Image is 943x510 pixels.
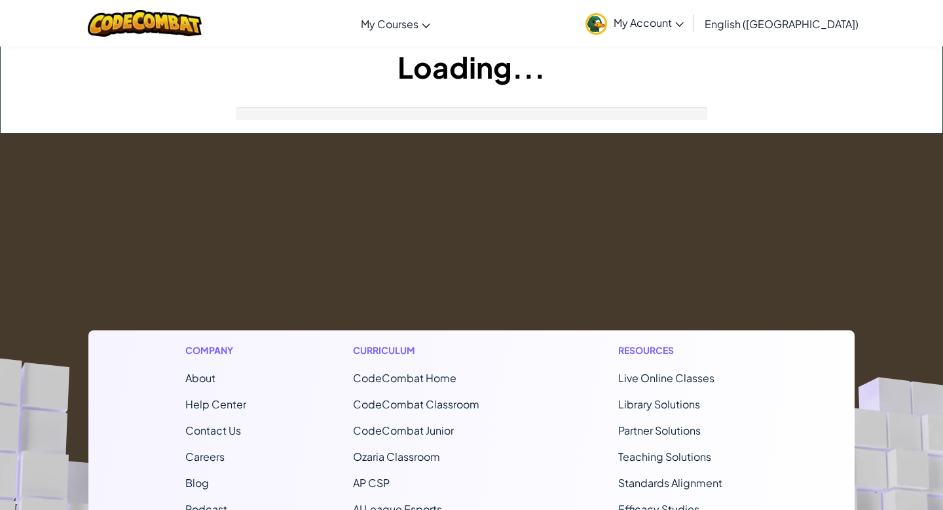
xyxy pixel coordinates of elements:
a: Library Solutions [618,397,700,411]
span: English ([GEOGRAPHIC_DATA]) [705,17,859,31]
a: About [185,371,215,385]
a: Partner Solutions [618,423,701,437]
a: Blog [185,476,209,490]
a: My Account [579,3,690,44]
a: AP CSP [353,476,390,490]
span: CodeCombat Home [353,371,456,385]
span: My Courses [361,17,418,31]
h1: Curriculum [353,343,511,357]
a: English ([GEOGRAPHIC_DATA]) [698,6,865,41]
a: CodeCombat Junior [353,423,454,437]
img: avatar [585,13,607,35]
span: Contact Us [185,423,241,437]
a: Help Center [185,397,246,411]
a: Ozaria Classroom [353,450,440,463]
h1: Company [185,343,246,357]
h1: Loading... [1,47,942,87]
span: My Account [614,16,684,29]
a: Live Online Classes [618,371,714,385]
a: Standards Alignment [618,476,722,490]
h1: Resources [618,343,758,357]
a: CodeCombat Classroom [353,397,479,411]
a: My Courses [354,6,437,41]
a: Careers [185,450,225,463]
img: CodeCombat logo [88,10,202,37]
a: Teaching Solutions [618,450,711,463]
